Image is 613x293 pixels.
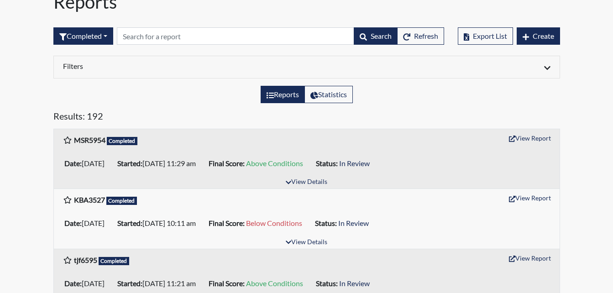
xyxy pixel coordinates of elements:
[74,256,97,264] b: tjf6595
[371,31,392,40] span: Search
[315,219,337,227] b: Status:
[339,279,370,288] span: In Review
[114,156,205,171] li: [DATE] 11:29 am
[74,136,105,144] b: MSR5954
[473,31,507,40] span: Export List
[282,236,331,249] button: View Details
[117,219,142,227] b: Started:
[246,159,303,167] span: Above Conditions
[64,219,82,227] b: Date:
[63,62,300,70] h6: Filters
[209,219,245,227] b: Final Score:
[107,137,138,145] span: Completed
[282,176,331,188] button: View Details
[246,219,302,227] span: Below Conditions
[106,197,137,205] span: Completed
[61,156,114,171] li: [DATE]
[316,159,338,167] b: Status:
[56,62,557,73] div: Click to expand/collapse filters
[117,279,142,288] b: Started:
[414,31,438,40] span: Refresh
[61,216,114,230] li: [DATE]
[517,27,560,45] button: Create
[209,159,245,167] b: Final Score:
[53,27,113,45] button: Completed
[261,86,305,103] label: View the list of reports
[354,27,398,45] button: Search
[74,195,105,204] b: KBA3527
[117,27,354,45] input: Search by Registration ID, Interview Number, or Investigation Name.
[114,276,205,291] li: [DATE] 11:21 am
[339,159,370,167] span: In Review
[533,31,554,40] span: Create
[316,279,338,288] b: Status:
[117,159,142,167] b: Started:
[53,110,560,125] h5: Results: 192
[304,86,353,103] label: View statistics about completed interviews
[209,279,245,288] b: Final Score:
[99,257,130,265] span: Completed
[64,159,82,167] b: Date:
[53,27,113,45] div: Filter by interview status
[114,216,205,230] li: [DATE] 10:11 am
[61,276,114,291] li: [DATE]
[505,131,555,145] button: View Report
[505,251,555,265] button: View Report
[338,219,369,227] span: In Review
[64,279,82,288] b: Date:
[397,27,444,45] button: Refresh
[246,279,303,288] span: Above Conditions
[505,191,555,205] button: View Report
[458,27,513,45] button: Export List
